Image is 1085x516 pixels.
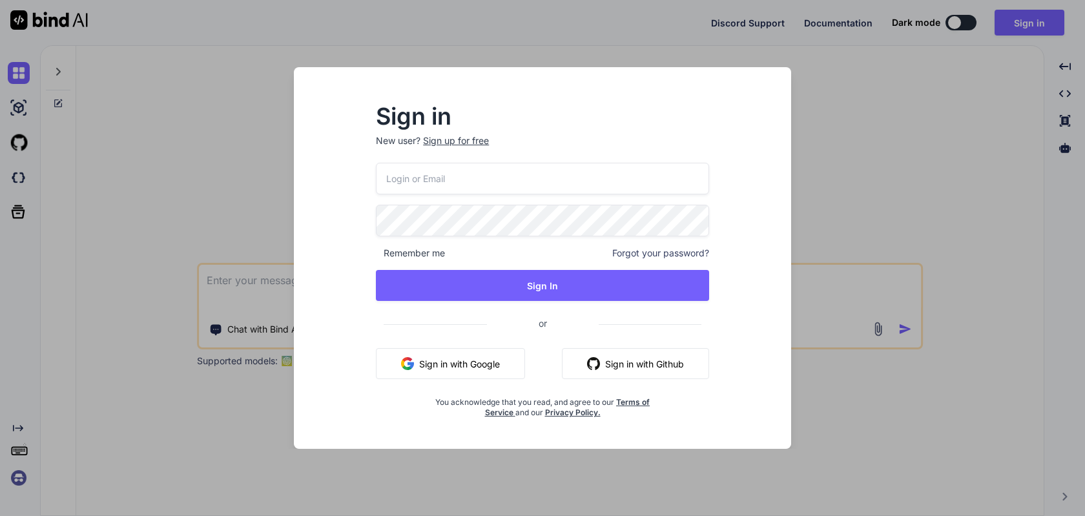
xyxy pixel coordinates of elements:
span: or [487,307,599,339]
a: Privacy Policy. [545,408,601,417]
img: github [587,357,600,370]
input: Login or Email [376,163,709,194]
a: Terms of Service [485,397,650,417]
button: Sign in with Github [562,348,709,379]
h2: Sign in [376,106,709,127]
span: Remember me [376,247,445,260]
div: You acknowledge that you read, and agree to our and our [431,389,654,418]
img: google [401,357,414,370]
button: Sign In [376,270,709,301]
div: Sign up for free [423,134,489,147]
p: New user? [376,134,709,163]
button: Sign in with Google [376,348,525,379]
span: Forgot your password? [612,247,709,260]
